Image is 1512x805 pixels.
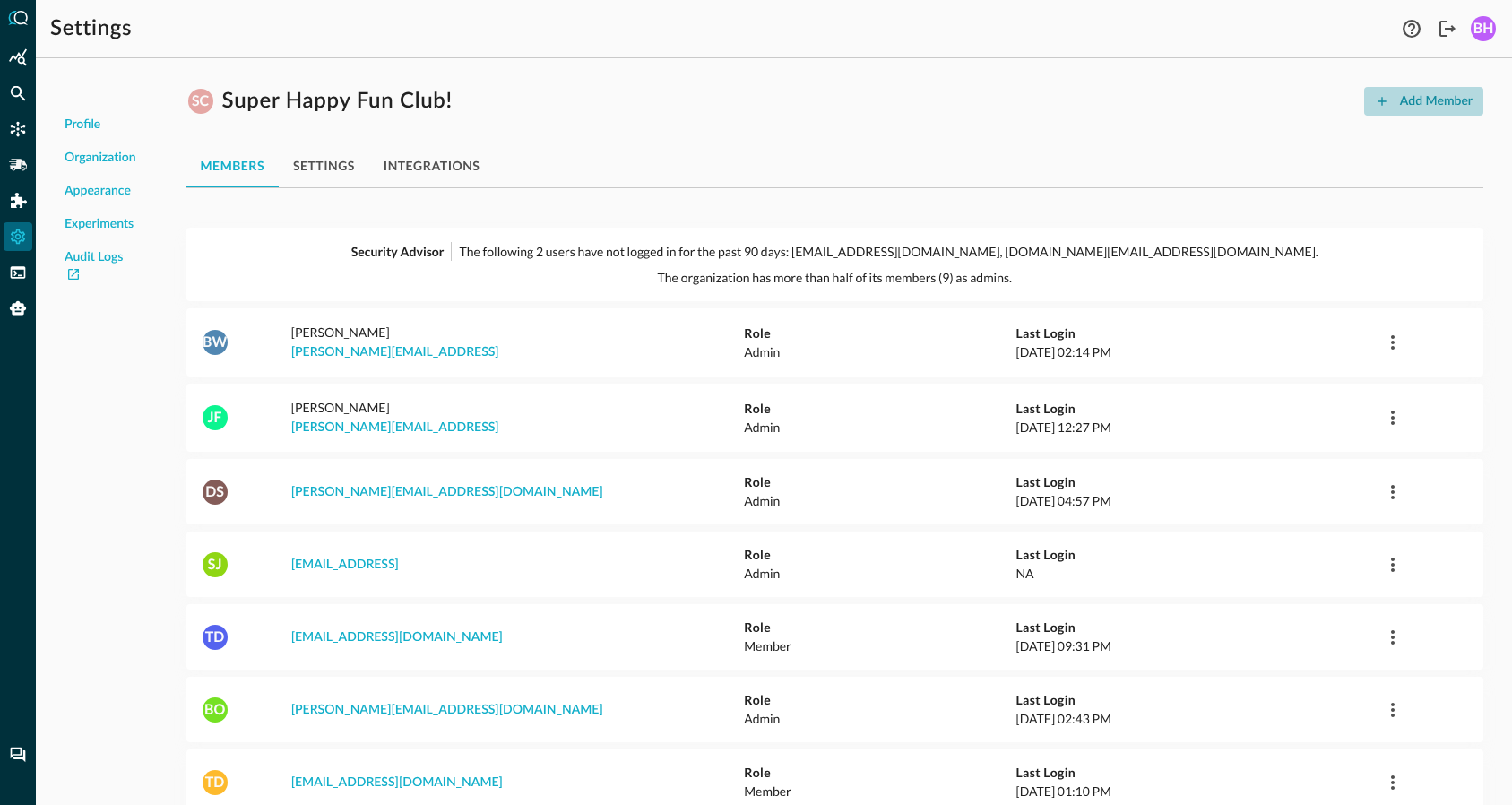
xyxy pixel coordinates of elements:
[203,770,228,795] div: TD
[744,619,1015,636] h5: Role
[1015,473,1378,491] h5: Last Login
[744,400,1015,418] h5: Role
[203,330,228,355] div: BW
[1433,14,1462,43] button: Logout
[744,636,1015,655] p: Member
[1015,691,1378,709] h5: Last Login
[1015,619,1378,636] h5: Last Login
[4,740,32,769] div: Chat
[203,625,228,650] div: TD
[744,564,1015,583] p: Admin
[744,473,1015,491] h5: Role
[4,43,32,72] div: Summary Insights
[744,782,1015,801] p: Member
[203,480,228,505] div: DS
[744,546,1015,564] h5: Role
[369,144,495,187] button: integrations
[1015,342,1378,361] p: [DATE] 02:14 PM
[1015,400,1378,418] h5: Last Login
[291,323,745,362] p: [PERSON_NAME]
[744,342,1015,361] p: Admin
[744,709,1015,728] p: Admin
[744,764,1015,782] h5: Role
[291,346,499,359] a: [PERSON_NAME][EMAIL_ADDRESS]
[744,418,1015,437] p: Admin
[1015,325,1378,342] h5: Last Login
[459,242,1318,261] p: The following 2 users have not logged in for the past 90 days: [EMAIL_ADDRESS][DOMAIN_NAME], [DOM...
[1015,782,1378,801] p: [DATE] 01:10 PM
[291,704,603,716] a: [PERSON_NAME][EMAIL_ADDRESS][DOMAIN_NAME]
[744,325,1015,342] h5: Role
[744,491,1015,510] p: Admin
[4,115,32,143] div: Connectors
[1015,764,1378,782] h5: Last Login
[291,776,503,789] a: [EMAIL_ADDRESS][DOMAIN_NAME]
[1471,16,1496,41] div: BH
[65,149,136,168] span: Organization
[351,242,445,261] p: Security Advisor
[1015,709,1378,728] p: [DATE] 02:43 PM
[1015,491,1378,510] p: [DATE] 04:57 PM
[4,151,32,179] div: Pipelines
[291,398,745,437] p: [PERSON_NAME]
[4,294,32,323] div: Query Agent
[50,14,132,43] h1: Settings
[291,421,499,434] a: [PERSON_NAME][EMAIL_ADDRESS]
[222,87,453,116] h1: Super Happy Fun Club!
[4,222,32,251] div: Settings
[65,116,100,134] span: Profile
[291,558,399,571] a: [EMAIL_ADDRESS]
[744,691,1015,709] h5: Role
[658,268,1013,287] p: The organization has more than half of its members (9) as admins.
[4,186,33,215] div: Addons
[4,258,32,287] div: FSQL
[65,248,136,286] a: Audit Logs
[65,215,134,234] span: Experiments
[1364,87,1483,116] button: Add Member
[65,182,131,201] span: Appearance
[186,144,279,187] button: members
[203,697,228,723] div: BO
[1015,636,1378,655] p: [DATE] 09:31 PM
[4,79,32,108] div: Federated Search
[279,144,369,187] button: settings
[203,552,228,577] div: SJ
[291,631,503,644] a: [EMAIL_ADDRESS][DOMAIN_NAME]
[291,486,603,498] a: [PERSON_NAME][EMAIL_ADDRESS][DOMAIN_NAME]
[1015,546,1378,564] h5: Last Login
[1397,14,1426,43] button: Help
[1015,564,1378,583] p: NA
[188,89,213,114] div: SC
[203,405,228,430] div: JF
[1015,418,1378,437] p: [DATE] 12:27 PM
